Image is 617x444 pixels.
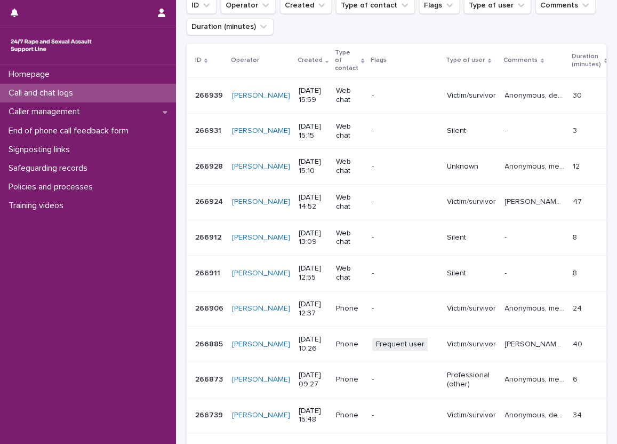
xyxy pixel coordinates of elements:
p: - [372,269,439,278]
p: Silent [447,233,496,242]
p: - [372,375,439,384]
p: - [505,267,509,278]
p: Web chat [336,157,363,176]
p: 266931 [195,124,223,136]
p: 47 [573,195,584,207]
p: Silent [447,269,496,278]
p: [DATE] 10:26 [299,335,327,353]
p: Silent [447,126,496,136]
p: Operator [231,54,259,66]
p: Anonymous, mentioned their client experiencing sexual violence (CSA) and wanted information about... [505,373,567,384]
p: - [372,411,439,420]
p: Victim/survivor [447,197,496,207]
p: 8 [573,267,580,278]
p: 266928 [195,160,225,171]
p: [DATE] 14:52 [299,193,327,211]
a: [PERSON_NAME] [232,233,290,242]
a: [PERSON_NAME] [232,340,290,349]
p: 6 [573,373,580,384]
p: Type of user [446,54,485,66]
a: [PERSON_NAME] [232,411,290,420]
a: [PERSON_NAME] [232,197,290,207]
p: Victim/survivor [447,411,496,420]
p: [DATE] 09:27 [299,371,327,389]
span: Frequent user [372,338,429,351]
p: Unknown [447,162,496,171]
p: 24 [573,302,584,313]
p: - [372,304,439,313]
p: 266912 [195,231,223,242]
p: Signposting links [4,145,78,155]
p: Web chat [336,86,363,105]
p: Comments [504,54,538,66]
p: 12 [573,160,582,171]
p: Web chat [336,122,363,140]
p: Web chat [336,229,363,247]
p: 3 [573,124,580,136]
p: [DATE] 15:59 [299,86,327,105]
p: Web chat [336,264,363,282]
p: - [372,162,439,171]
p: [DATE] 15:15 [299,122,327,140]
p: Duration (minutes) [572,51,602,70]
a: [PERSON_NAME] [232,269,290,278]
p: Type of contact [335,47,358,74]
p: - [372,197,439,207]
p: Call and chat logs [4,88,82,98]
p: 40 [573,338,585,349]
p: Safeguarding records [4,163,96,173]
p: Cerys, described experiencing sexual violence (CSA) and talked about the impacts, discussed relat... [505,195,567,207]
a: [PERSON_NAME] [232,375,290,384]
a: [PERSON_NAME] [232,304,290,313]
p: Phone [336,375,363,384]
p: Victim/survivor [447,304,496,313]
p: 266873 [195,373,225,384]
p: 34 [573,409,584,420]
p: - [372,233,439,242]
p: 266885 [195,338,225,349]
p: Anonymous, described experiencing sexual violence, explored feelings and operator gave emotional ... [505,89,567,100]
p: Victim/survivor [447,91,496,100]
p: ID [195,54,202,66]
p: Web chat [336,193,363,211]
p: 266739 [195,409,225,420]
p: John, mentioned experiences, explored thoughts and feelings and operator gave emotional support, ... [505,338,567,349]
p: Policies and processes [4,182,101,192]
p: [DATE] 15:10 [299,157,327,176]
p: - [505,231,509,242]
p: - [505,124,509,136]
p: 266906 [195,302,226,313]
a: [PERSON_NAME] [232,162,290,171]
p: [DATE] 13:09 [299,229,327,247]
p: 8 [573,231,580,242]
p: [DATE] 15:48 [299,407,327,425]
a: [PERSON_NAME] [232,126,290,136]
p: 266911 [195,267,222,278]
p: Victim/survivor [447,340,496,349]
p: Phone [336,304,363,313]
p: Anonymous, mentioned pregnancy and feelings around it and operator gave emotional support, operat... [505,160,567,171]
p: Training videos [4,201,72,211]
p: - [372,126,439,136]
p: End of phone call feedback form [4,126,137,136]
p: 266939 [195,89,225,100]
img: rhQMoQhaT3yELyF149Cw [9,35,94,56]
p: - [372,91,439,100]
p: Phone [336,340,363,349]
p: Caller management [4,107,89,117]
button: Duration (minutes) [187,18,274,35]
p: 266924 [195,195,225,207]
p: Anonymous, mentioned experiences with family and schools, explored thoughts and operator gave emo... [505,302,567,313]
p: Homepage [4,69,58,80]
p: [DATE] 12:55 [299,264,327,282]
p: Created [298,54,323,66]
p: [DATE] 12:37 [299,300,327,318]
p: Anonymous, described experiencing sexual violence, explored feelings and operator gave emotional ... [505,409,567,420]
p: Flags [371,54,387,66]
p: 30 [573,89,584,100]
p: Professional (other) [447,371,496,389]
p: Phone [336,411,363,420]
a: [PERSON_NAME] [232,91,290,100]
